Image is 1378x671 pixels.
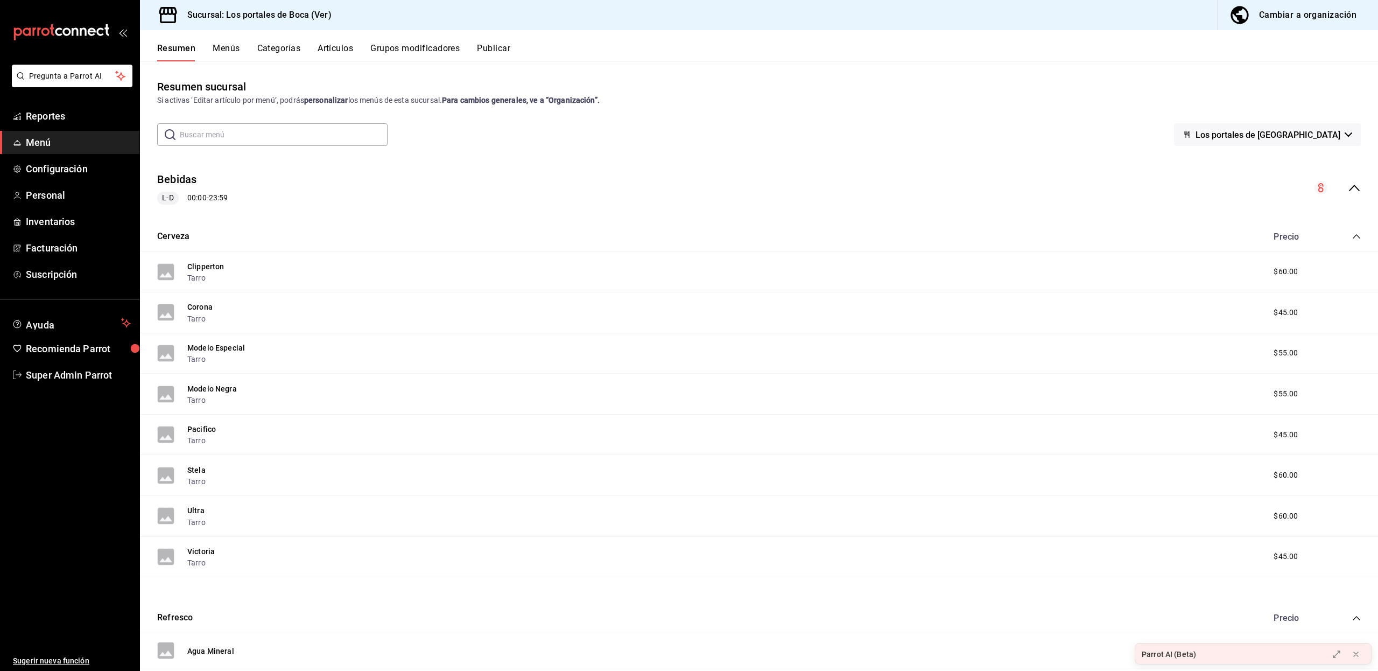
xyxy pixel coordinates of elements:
div: 00:00 - 23:59 [157,192,228,205]
span: Sugerir nueva función [13,655,131,667]
button: collapse-category-row [1352,614,1361,623]
button: Tarro [187,557,206,568]
button: Tarro [187,476,206,487]
span: Ayuda [26,317,117,330]
button: Agua Mineral [187,646,234,656]
span: $60.00 [1274,470,1298,481]
div: Si activas ‘Editar artículo por menú’, podrás los menús de esta sucursal. [157,95,1361,106]
div: Parrot AI (Beta) [1142,649,1196,660]
button: Menús [213,43,240,61]
button: Artículos [318,43,353,61]
span: $55.00 [1274,388,1298,400]
button: Stela [187,465,206,476]
button: Modelo Especial [187,343,245,353]
span: Super Admin Parrot [26,368,131,382]
span: $45.00 [1274,429,1298,441]
button: Modelo Negra [187,383,237,394]
button: Tarro [187,517,206,528]
strong: personalizar [304,96,348,104]
div: navigation tabs [157,43,1378,61]
span: Facturación [26,241,131,255]
button: open_drawer_menu [118,28,127,37]
span: Configuración [26,162,131,176]
h3: Sucursal: Los portales de Boca (Ver) [179,9,332,22]
button: Tarro [187,395,206,406]
div: Cambiar a organización [1259,8,1356,23]
a: Pregunta a Parrot AI [8,78,132,89]
button: Tarro [187,354,206,365]
button: Publicar [477,43,510,61]
button: Tarro [187,313,206,324]
button: Los portales de [GEOGRAPHIC_DATA] [1174,123,1361,146]
button: Victoria [187,546,215,557]
span: L-D [158,192,178,204]
button: Bebidas [157,172,197,187]
strong: Para cambios generales, ve a “Organización”. [442,96,600,104]
button: Pacifico [187,424,216,435]
button: Cerveza [157,230,189,243]
button: Corona [187,302,213,312]
button: Categorías [257,43,301,61]
span: Pregunta a Parrot AI [29,71,116,82]
button: Ultra [187,505,205,516]
button: Clipperton [187,261,224,272]
span: $60.00 [1274,511,1298,522]
button: Refresco [157,612,193,624]
span: Reportes [26,109,131,123]
input: Buscar menú [180,124,388,145]
button: collapse-category-row [1352,232,1361,241]
div: Precio [1263,232,1332,242]
button: Resumen [157,43,195,61]
span: Recomienda Parrot [26,341,131,356]
span: $60.00 [1274,266,1298,277]
div: collapse-menu-row [140,163,1378,213]
button: Grupos modificadores [370,43,460,61]
span: $45.00 [1274,551,1298,562]
span: Personal [26,188,131,202]
span: Menú [26,135,131,150]
button: Tarro [187,272,206,283]
span: $55.00 [1274,347,1298,359]
span: Inventarios [26,214,131,229]
button: Tarro [187,435,206,446]
span: Los portales de [GEOGRAPHIC_DATA] [1196,130,1340,140]
span: $45.00 [1274,307,1298,318]
span: Suscripción [26,267,131,282]
div: Precio [1263,613,1332,623]
div: Resumen sucursal [157,79,246,95]
button: Pregunta a Parrot AI [12,65,132,87]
